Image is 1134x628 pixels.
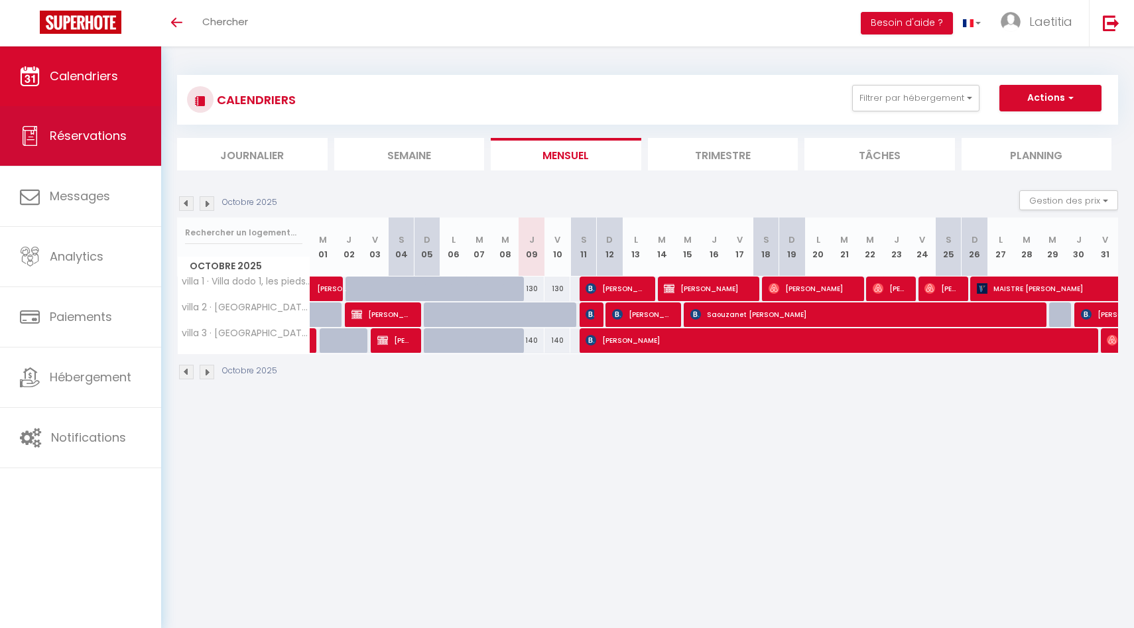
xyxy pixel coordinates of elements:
[544,328,570,353] div: 140
[924,276,959,301] span: [PERSON_NAME]
[894,233,899,246] abbr: J
[816,233,820,246] abbr: L
[185,221,302,245] input: Rechercher un logement...
[222,365,277,377] p: Octobre 2025
[51,429,126,446] span: Notifications
[177,138,328,170] li: Journalier
[40,11,121,34] img: Super Booking
[317,269,347,294] span: [PERSON_NAME]
[50,188,110,204] span: Messages
[452,233,456,246] abbr: L
[1076,233,1082,246] abbr: J
[440,218,466,277] th: 06
[1048,233,1056,246] abbr: M
[649,218,674,277] th: 14
[1066,218,1092,277] th: 30
[727,218,753,277] th: 17
[999,85,1102,111] button: Actions
[769,276,855,301] span: [PERSON_NAME]
[658,233,666,246] abbr: M
[570,218,596,277] th: 11
[351,302,412,327] span: [PERSON_NAME]
[873,276,907,301] span: [PERSON_NAME]
[414,218,440,277] th: 05
[623,218,649,277] th: 13
[362,218,388,277] th: 03
[214,85,296,115] h3: CALENDRIERS
[690,302,1035,327] span: Saouzanet [PERSON_NAME]
[962,138,1112,170] li: Planning
[519,218,544,277] th: 09
[310,277,336,302] a: [PERSON_NAME]
[581,233,587,246] abbr: S
[586,276,646,301] span: [PERSON_NAME]
[222,196,277,209] p: Octobre 2025
[946,233,952,246] abbr: S
[701,218,727,277] th: 16
[634,233,638,246] abbr: L
[178,257,310,276] span: Octobre 2025
[1040,218,1066,277] th: 29
[831,218,857,277] th: 21
[972,233,978,246] abbr: D
[50,68,118,84] span: Calendriers
[712,233,717,246] abbr: J
[346,233,351,246] abbr: J
[399,233,405,246] abbr: S
[50,248,103,265] span: Analytics
[586,302,594,327] span: [PERSON_NAME]
[501,233,509,246] abbr: M
[544,277,570,301] div: 130
[1014,218,1040,277] th: 28
[50,369,131,385] span: Hébergement
[319,233,327,246] abbr: M
[597,218,623,277] th: 12
[857,218,883,277] th: 22
[475,233,483,246] abbr: M
[763,233,769,246] abbr: S
[180,277,312,286] span: villa 1 · Villa dodo 1, les pieds dans le sable en 2 min.
[180,302,312,312] span: villa 2 · [GEOGRAPHIC_DATA] 2 : confort moderne, 2 min. plage
[377,328,412,353] span: [PERSON_NAME]
[491,138,641,170] li: Mensuel
[852,85,979,111] button: Filtrer par hébergement
[1023,233,1031,246] abbr: M
[529,233,535,246] abbr: J
[999,233,1003,246] abbr: L
[788,233,795,246] abbr: D
[202,15,248,29] span: Chercher
[664,276,750,301] span: [PERSON_NAME]
[987,218,1013,277] th: 27
[866,233,874,246] abbr: M
[919,233,925,246] abbr: V
[1103,15,1119,31] img: logout
[50,308,112,325] span: Paiements
[1102,233,1108,246] abbr: V
[519,328,544,353] div: 140
[1019,190,1118,210] button: Gestion des prix
[612,302,672,327] span: [PERSON_NAME]
[1001,12,1021,32] img: ...
[753,218,779,277] th: 18
[606,233,613,246] abbr: D
[840,233,848,246] abbr: M
[519,277,544,301] div: 130
[684,233,692,246] abbr: M
[586,328,1086,353] span: [PERSON_NAME]
[336,218,362,277] th: 02
[50,127,127,144] span: Réservations
[388,218,414,277] th: 04
[805,218,831,277] th: 20
[544,218,570,277] th: 10
[779,218,805,277] th: 19
[310,218,336,277] th: 01
[334,138,485,170] li: Semaine
[861,12,953,34] button: Besoin d'aide ?
[1029,13,1072,30] span: Laetitia
[180,328,312,338] span: villa 3 · [GEOGRAPHIC_DATA] 3 : 4*, 2 min de la plage et du centre
[962,218,987,277] th: 26
[554,233,560,246] abbr: V
[883,218,909,277] th: 23
[648,138,798,170] li: Trimestre
[936,218,962,277] th: 25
